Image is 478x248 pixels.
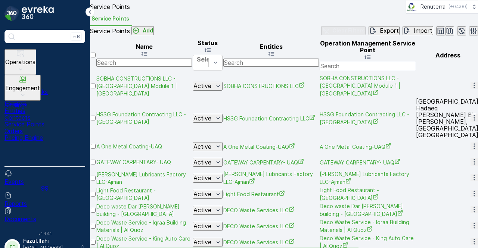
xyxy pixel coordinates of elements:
[193,206,223,215] button: Active
[193,174,223,183] button: Active
[223,82,319,90] a: SOBHA CONSTRUCTIONS LLC
[143,27,153,34] p: Add
[223,158,319,166] a: GATEWAY CARPENTARY- UAQ
[223,238,319,246] a: DECO Waste Services LLC
[193,142,223,151] button: Active
[90,28,130,34] p: Service Points
[193,82,211,89] p: Active
[223,143,319,151] a: A One Metal Coating-UAQ
[320,75,415,97] a: SOBHA CONSTRUCTIONS LLC - RIVERSIDE CRESCENT Module 1 | Ras Al Khor
[96,143,192,150] a: A One Metal Coating-UAQ
[96,187,192,202] span: Light Food Restaurant - [GEOGRAPHIC_DATA]
[193,239,211,245] p: Active
[4,178,85,185] p: Events
[91,15,129,22] span: Service Points
[193,40,223,46] p: Status
[4,200,85,207] p: Reports
[4,107,85,114] a: Entities
[96,158,192,166] a: GATEWAY CARPENTARY- UAQ
[320,203,415,218] a: Deco waste Dar al aman building - Karama
[320,62,415,70] input: Search
[320,111,415,126] span: HSSG Foundation Contracting LLC - [GEOGRAPHIC_DATA]
[193,114,223,123] button: Active
[5,85,40,91] p: Engagement
[193,82,223,91] button: Active
[320,203,415,218] span: Deco waste Dar [PERSON_NAME] building - [GEOGRAPHIC_DATA]
[4,193,85,207] a: Reports
[96,75,192,97] span: SOBHA CONSTRUCTIONS LLC - [GEOGRAPHIC_DATA] Module 1 | [GEOGRAPHIC_DATA]
[4,6,19,21] img: logo
[369,26,400,35] button: Export
[96,219,192,234] a: Deco Waste Service - Iqraa Building Materials | Al Quoz
[4,134,85,141] p: Pricing Engine
[193,191,211,197] p: Active
[320,170,415,186] span: [PERSON_NAME] Lubricants Factory LLC-Ajman
[320,143,415,151] a: A One Metal Coating-UAQ
[96,171,192,186] a: Dana Lubricants Factory LLC-Ajman
[193,158,223,167] button: Active
[420,3,446,10] p: Renuterra
[320,158,415,166] a: GATEWAY CARPENTARY- UAQ
[22,6,54,21] img: logo_dark-DEwI_e13.png
[403,26,433,35] button: Import
[320,186,415,202] span: Light Food Restaurant - [GEOGRAPHIC_DATA]
[193,143,211,150] p: Active
[96,203,192,218] a: Deco waste Dar al aman building - Karama
[406,3,418,11] img: Screenshot_2024-07-26_at_13.33.01.png
[72,34,80,40] p: ⌘B
[96,111,192,126] a: HSSG Foundation Contracting LLC - Dubai Hills
[4,216,85,222] p: Documents
[320,186,415,202] a: Light Food Restaurant - Karama
[193,159,211,166] p: Active
[320,40,415,53] p: Operation Management Service Point
[90,3,130,10] p: Service Points
[320,219,415,234] a: Deco Waste Service - Iqraa Building Materials | Al Quoz
[41,185,49,192] p: 99
[223,170,319,186] a: Dana Lubricants Factory LLC-Ajman
[193,190,223,199] button: Active
[223,59,319,67] input: Search
[4,121,85,128] a: Service Points
[5,59,35,65] p: Operations
[96,187,192,202] a: Light Food Restaurant - Karama
[4,49,36,75] button: Operations
[96,171,192,186] span: [PERSON_NAME] Lubricants Factory LLC-Ajman
[23,237,77,245] p: Fazul.Ilahi
[380,27,399,34] p: Export
[96,43,192,50] p: Name
[321,26,366,35] button: Clear Filters
[131,26,154,35] button: Add
[223,222,319,230] a: DECO Waste Services LLC
[223,114,319,122] a: HSSG Foundation Contracting LLC
[197,56,216,63] p: Select
[4,101,85,107] a: Insights
[320,170,415,186] a: Dana Lubricants Factory LLC-Ajman
[193,175,211,181] p: Active
[223,170,319,186] span: [PERSON_NAME] Lubricants Factory LLC-Ajman
[193,207,211,213] p: Active
[4,75,41,101] button: Engagement
[223,190,319,198] a: Light Food Restaurant
[96,111,192,126] span: HSSG Foundation Contracting LLC - [GEOGRAPHIC_DATA]
[4,114,85,121] p: Contacts
[96,75,192,97] a: SOBHA CONSTRUCTIONS LLC - RIVERSIDE CRESCENT Module 1 | Ras Al Khor
[4,128,85,134] a: Orders
[193,238,223,247] button: Active
[96,203,192,218] span: Deco waste Dar [PERSON_NAME] building - [GEOGRAPHIC_DATA]
[320,111,415,126] a: HSSG Foundation Contracting LLC - Dubai Hills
